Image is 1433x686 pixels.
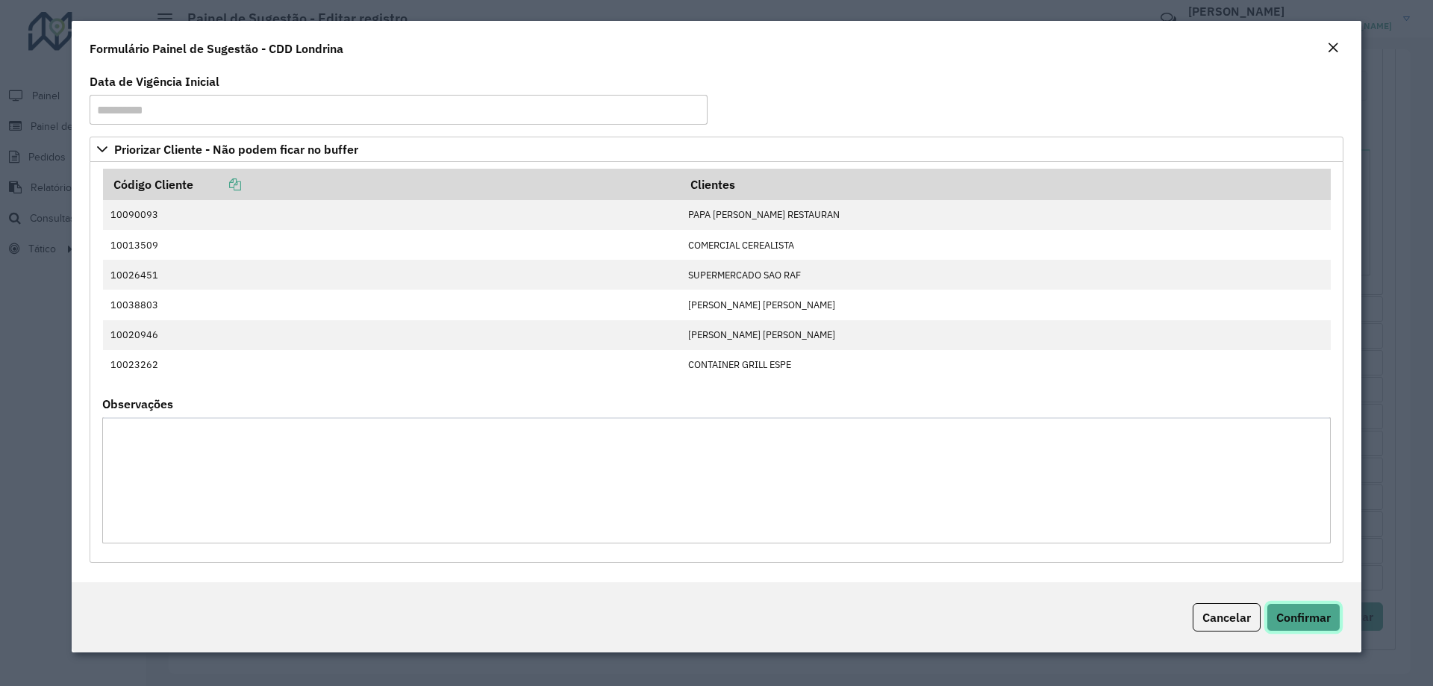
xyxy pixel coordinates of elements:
[103,320,681,350] td: 10020946
[90,40,343,57] h4: Formulário Painel de Sugestão - CDD Londrina
[1323,39,1343,58] button: Close
[114,143,358,155] span: Priorizar Cliente - Não podem ficar no buffer
[1276,610,1331,625] span: Confirmar
[103,230,681,260] td: 10013509
[680,350,1330,380] td: CONTAINER GRILL ESPE
[103,290,681,319] td: 10038803
[103,169,681,200] th: Código Cliente
[1267,603,1340,632] button: Confirmar
[1327,42,1339,54] em: Fechar
[193,177,241,192] a: Copiar
[103,260,681,290] td: 10026451
[103,350,681,380] td: 10023262
[90,162,1343,563] div: Priorizar Cliente - Não podem ficar no buffer
[680,290,1330,319] td: [PERSON_NAME] [PERSON_NAME]
[90,137,1343,162] a: Priorizar Cliente - Não podem ficar no buffer
[1193,603,1261,632] button: Cancelar
[90,72,219,90] label: Data de Vigência Inicial
[680,260,1330,290] td: SUPERMERCADO SAO RAF
[680,320,1330,350] td: [PERSON_NAME] [PERSON_NAME]
[680,230,1330,260] td: COMERCIAL CEREALISTA
[102,395,173,413] label: Observações
[103,200,681,230] td: 10090093
[680,169,1330,200] th: Clientes
[680,200,1330,230] td: PAPA [PERSON_NAME] RESTAURAN
[1202,610,1251,625] span: Cancelar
